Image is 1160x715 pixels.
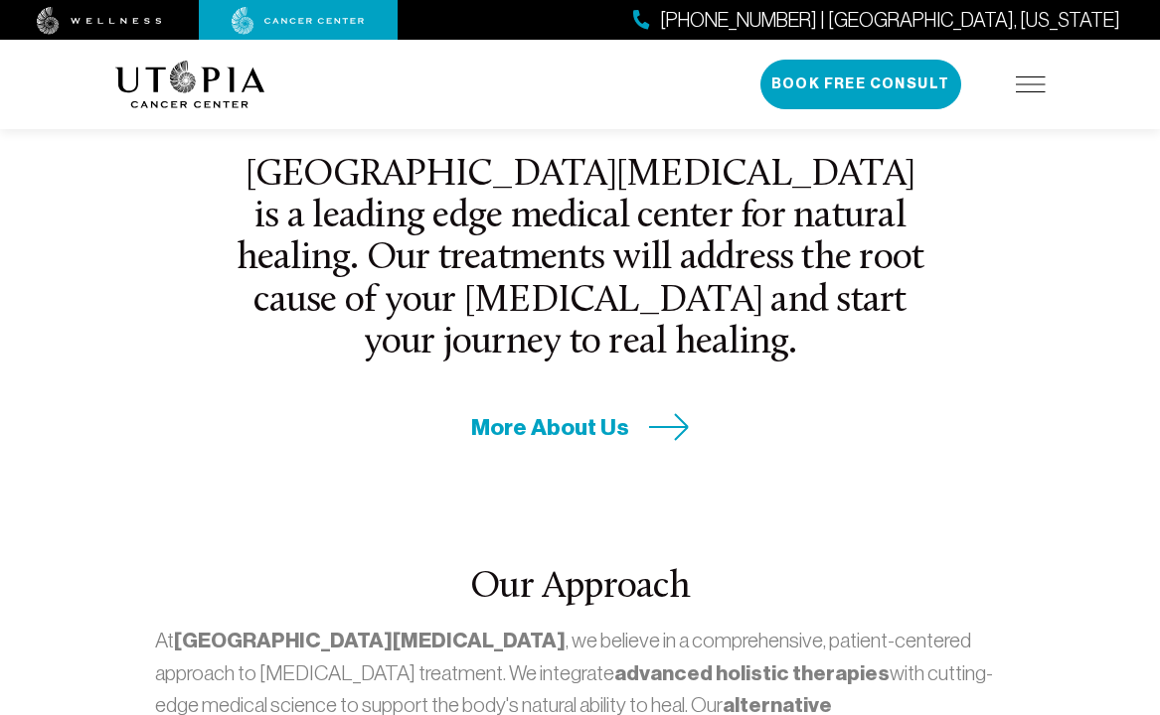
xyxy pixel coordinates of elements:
a: [PHONE_NUMBER] | [GEOGRAPHIC_DATA], [US_STATE] [633,6,1120,35]
img: wellness [37,7,162,35]
strong: [GEOGRAPHIC_DATA][MEDICAL_DATA] [174,628,566,653]
a: More About Us [471,412,690,443]
h2: Our Approach [155,567,1006,609]
img: icon-hamburger [1016,76,1046,92]
strong: advanced holistic therapies [614,660,890,686]
h2: [GEOGRAPHIC_DATA][MEDICAL_DATA] is a leading edge medical center for natural healing. Our treatme... [235,155,926,364]
img: cancer center [232,7,365,35]
span: [PHONE_NUMBER] | [GEOGRAPHIC_DATA], [US_STATE] [660,6,1120,35]
button: Book Free Consult [760,60,961,109]
img: logo [115,61,265,108]
span: More About Us [471,412,629,443]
